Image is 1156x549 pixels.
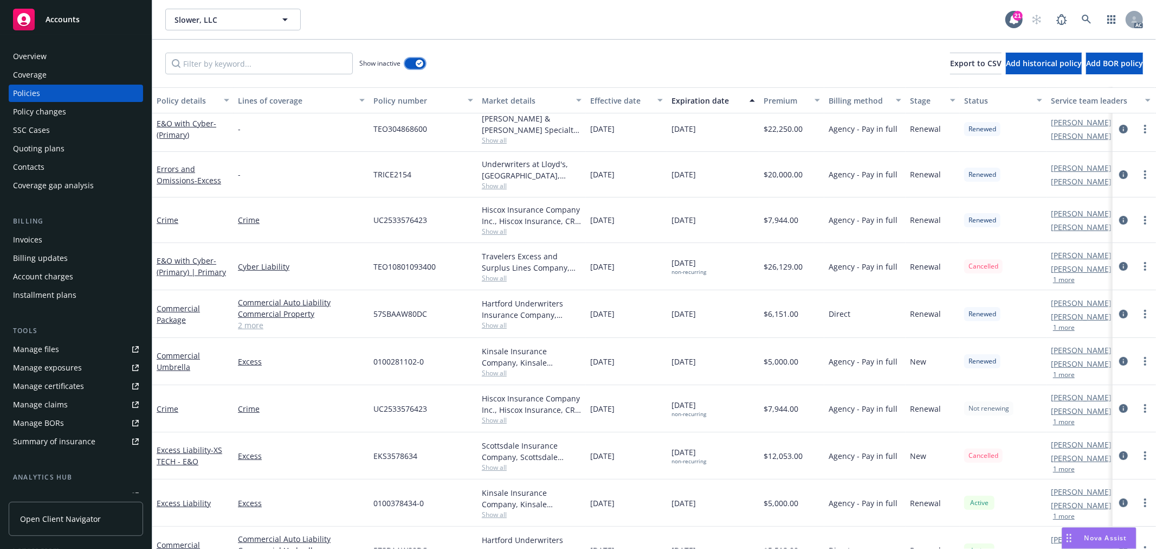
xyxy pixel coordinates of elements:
[157,95,217,106] div: Policy details
[910,123,941,135] span: Renewal
[968,356,996,366] span: Renewed
[9,4,143,35] a: Accounts
[1051,486,1112,497] a: [PERSON_NAME]
[9,487,143,505] a: Loss summary generator
[373,123,427,135] span: TEO304868600
[238,308,365,320] a: Commercial Property
[764,214,798,226] span: $7,944.00
[482,298,582,321] div: Hartford Underwriters Insurance Company, Hartford Insurance Group
[9,85,143,102] a: Policies
[590,356,615,367] span: [DATE]
[671,399,706,418] span: [DATE]
[968,309,996,319] span: Renewed
[968,170,996,180] span: Renewed
[1051,500,1112,511] a: [PERSON_NAME]
[1051,9,1073,30] a: Report a Bug
[238,95,353,106] div: Lines of coverage
[1084,533,1127,542] span: Nova Assist
[671,169,696,180] span: [DATE]
[238,320,365,331] a: 2 more
[9,66,143,84] a: Coverage
[1053,513,1075,520] button: 1 more
[1051,439,1112,450] a: [PERSON_NAME]
[671,356,696,367] span: [DATE]
[9,140,143,157] a: Quoting plans
[157,350,200,372] a: Commercial Umbrella
[238,261,365,272] a: Cyber Liability
[590,308,615,320] span: [DATE]
[157,303,200,325] a: Commercial Package
[20,513,101,525] span: Open Client Navigator
[829,356,897,367] span: Agency - Pay in full
[910,403,941,414] span: Renewal
[9,103,143,120] a: Policy changes
[671,308,696,320] span: [DATE]
[152,87,234,113] button: Policy details
[764,169,803,180] span: $20,000.00
[13,286,76,304] div: Installment plans
[1117,496,1130,509] a: circleInformation
[13,140,64,157] div: Quoting plans
[671,257,706,276] span: [DATE]
[590,214,615,226] span: [DATE]
[1051,95,1139,106] div: Service team leaders
[1139,123,1152,136] a: more
[359,59,401,68] span: Show inactive
[482,158,582,181] div: Underwriters at Lloyd's, [GEOGRAPHIC_DATA], [PERSON_NAME] of London, CRC Group
[1139,214,1152,227] a: more
[671,214,696,226] span: [DATE]
[1051,117,1112,128] a: [PERSON_NAME]
[373,214,427,226] span: UC2533576423
[238,169,241,180] span: -
[13,85,40,102] div: Policies
[13,250,68,267] div: Billing updates
[829,450,897,462] span: Agency - Pay in full
[482,463,582,472] span: Show all
[165,53,353,74] input: Filter by keyword...
[1139,168,1152,181] a: more
[910,308,941,320] span: Renewal
[910,356,926,367] span: New
[667,87,759,113] button: Expiration date
[482,204,582,227] div: Hiscox Insurance Company Inc., Hiscox Insurance, CRC Group
[671,497,696,509] span: [DATE]
[1047,87,1155,113] button: Service team leaders
[824,87,906,113] button: Billing method
[1053,277,1075,283] button: 1 more
[1026,9,1048,30] a: Start snowing
[175,14,268,25] span: Slower, LLC
[9,396,143,413] a: Manage claims
[968,124,996,134] span: Renewed
[1051,405,1112,417] a: [PERSON_NAME]
[157,445,222,467] a: Excess Liability
[1051,208,1112,219] a: [PERSON_NAME]
[13,487,103,505] div: Loss summary generator
[482,321,582,330] span: Show all
[1101,9,1122,30] a: Switch app
[477,87,586,113] button: Market details
[960,87,1047,113] button: Status
[1051,358,1112,369] a: [PERSON_NAME]
[482,113,582,136] div: [PERSON_NAME] & [PERSON_NAME] Specialty Insurance Company, [PERSON_NAME] & [PERSON_NAME] ([GEOGRA...
[1117,308,1130,321] a: circleInformation
[157,118,216,140] a: E&O with Cyber
[46,15,80,24] span: Accounts
[13,359,82,376] div: Manage exposures
[157,404,178,414] a: Crime
[195,175,221,186] span: - Excess
[1086,53,1143,74] button: Add BOR policy
[1139,496,1152,509] a: more
[482,510,582,519] span: Show all
[1051,162,1112,174] a: [PERSON_NAME]
[1013,11,1023,21] div: 21
[9,158,143,176] a: Contacts
[671,95,743,106] div: Expiration date
[1051,392,1112,403] a: [PERSON_NAME]
[910,169,941,180] span: Renewal
[482,487,582,510] div: Kinsale Insurance Company, Kinsale Insurance, RT Specialty Insurance Services, LLC (RSG Specialty...
[764,123,803,135] span: $22,250.00
[13,396,68,413] div: Manage claims
[9,177,143,194] a: Coverage gap analysis
[1117,260,1130,273] a: circleInformation
[9,341,143,358] a: Manage files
